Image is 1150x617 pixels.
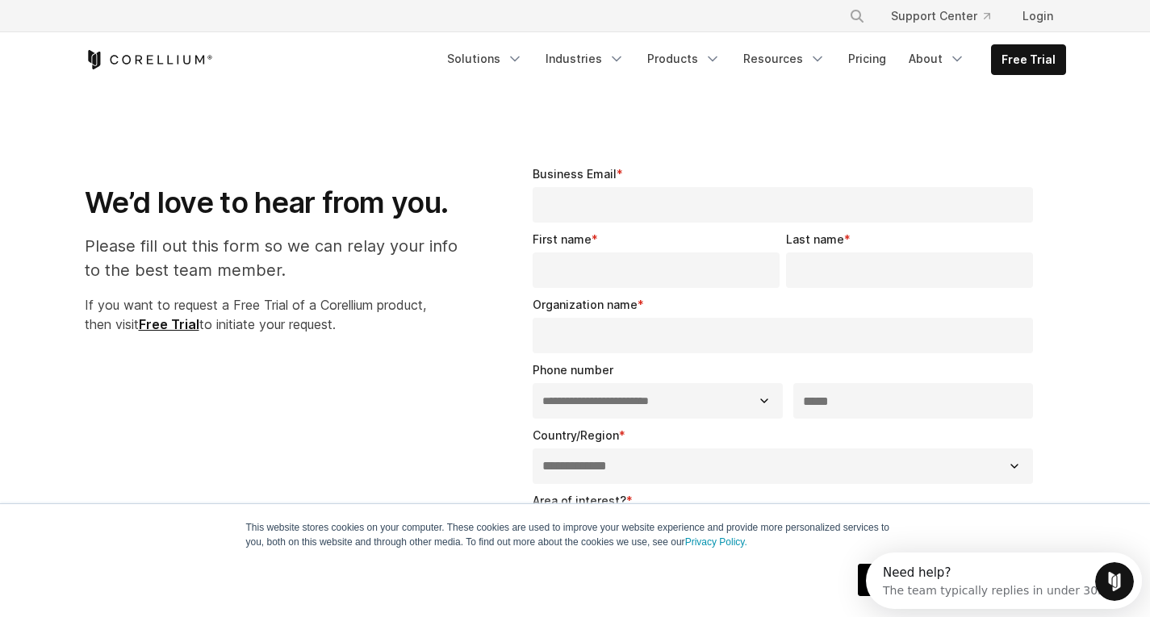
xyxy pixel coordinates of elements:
span: Organization name [533,298,638,311]
div: Open Intercom Messenger [6,6,291,51]
button: Search [843,2,872,31]
a: Industries [536,44,634,73]
div: The team typically replies in under 30m [17,27,243,44]
span: Business Email [533,167,617,181]
p: This website stores cookies on your computer. These cookies are used to improve your website expe... [246,520,905,549]
span: Last name [786,232,844,246]
span: Phone number [533,363,613,377]
div: Need help? [17,14,243,27]
iframe: Intercom live chat discovery launcher [866,552,1142,609]
a: About [899,44,975,73]
a: Products [638,44,730,73]
span: First name [533,232,592,246]
a: Corellium Home [85,50,213,69]
a: Privacy Policy. [685,536,747,548]
span: Area of interest? [533,494,626,507]
div: Navigation Menu [437,44,1066,75]
a: Pricing [838,44,896,73]
h1: We’d love to hear from you. [85,185,475,221]
span: Country/Region [533,428,619,442]
iframe: Intercom live chat [1095,562,1134,601]
a: Free Trial [139,316,199,332]
a: Login [1010,2,1066,31]
a: Support Center [878,2,1003,31]
div: Navigation Menu [830,2,1066,31]
p: Please fill out this form so we can relay your info to the best team member. [85,234,475,282]
a: Solutions [437,44,533,73]
a: Free Trial [992,45,1065,74]
p: If you want to request a Free Trial of a Corellium product, then visit to initiate your request. [85,295,475,334]
a: Resources [734,44,835,73]
a: OK [858,564,899,596]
